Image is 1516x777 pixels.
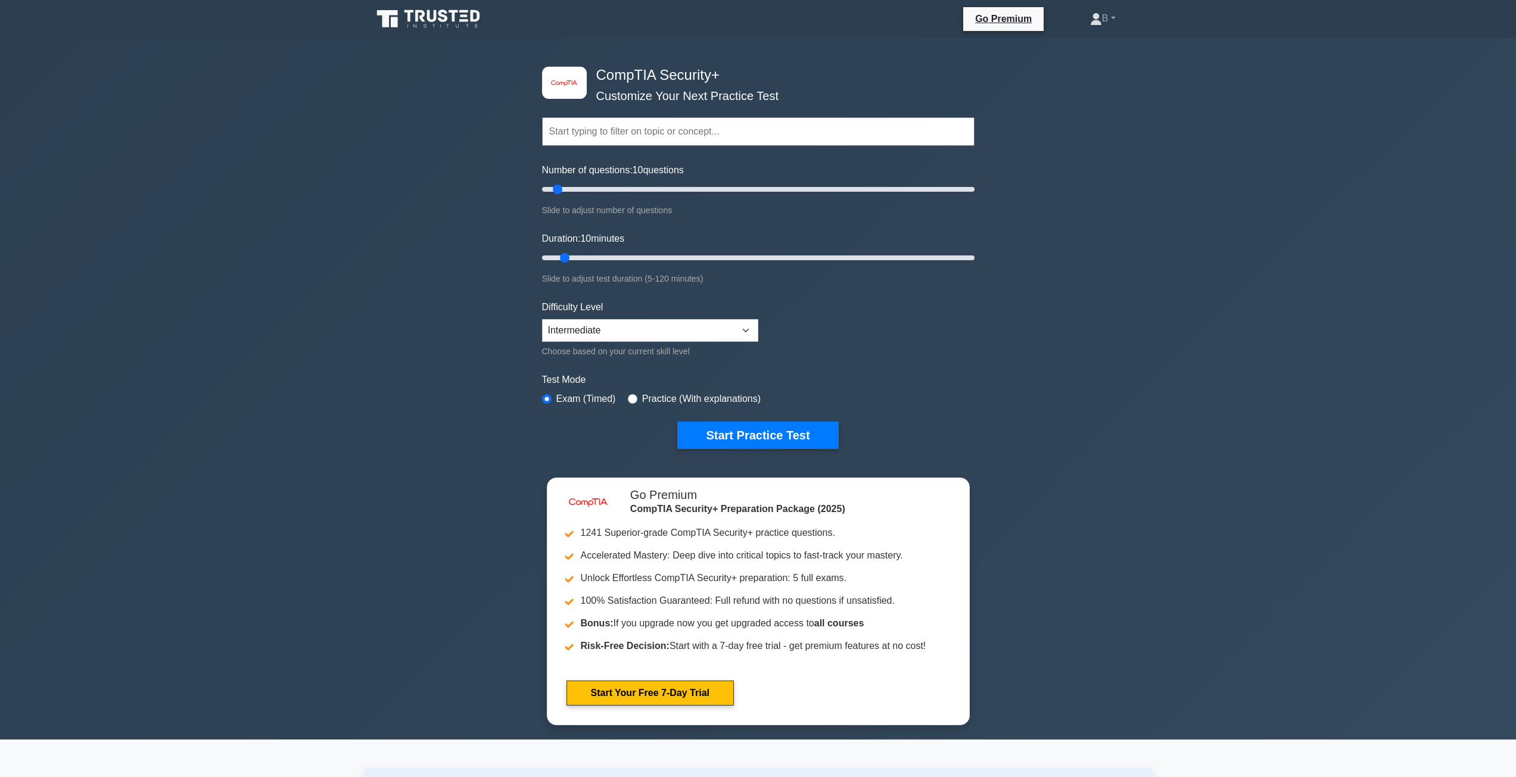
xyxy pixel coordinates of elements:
label: Exam (Timed) [556,392,616,406]
a: Start Your Free 7-Day Trial [566,681,734,706]
label: Test Mode [542,373,975,387]
label: Difficulty Level [542,300,603,314]
input: Start typing to filter on topic or concept... [542,117,975,146]
h4: CompTIA Security+ [592,67,916,84]
div: Slide to adjust number of questions [542,203,975,217]
label: Duration: minutes [542,232,625,246]
a: B [1061,7,1144,30]
label: Number of questions: questions [542,163,684,177]
label: Practice (With explanations) [642,392,761,406]
button: Start Practice Test [677,422,838,449]
div: Choose based on your current skill level [542,344,758,358]
span: 10 [633,165,643,175]
div: Slide to adjust test duration (5-120 minutes) [542,272,975,286]
span: 10 [580,233,591,244]
a: Go Premium [968,11,1039,26]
